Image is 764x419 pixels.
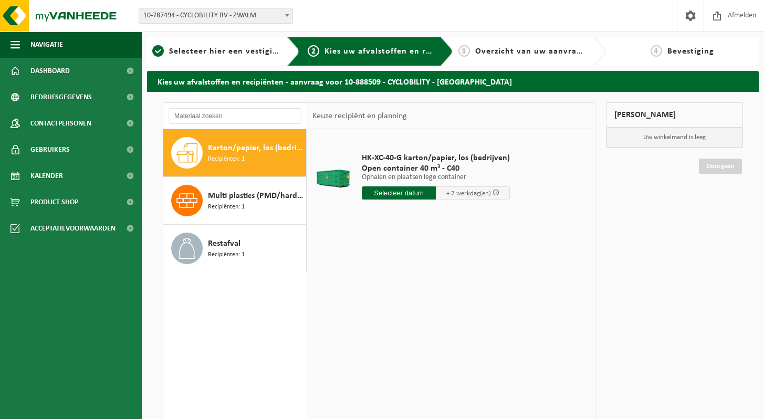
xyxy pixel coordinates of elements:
p: Ophalen en plaatsen lege container [362,174,510,181]
div: Keuze recipiënt en planning [307,103,412,129]
span: Bedrijfsgegevens [30,84,92,110]
input: Selecteer datum [362,186,436,200]
span: Open container 40 m³ - C40 [362,163,510,174]
span: 3 [458,45,470,57]
span: Recipiënten: 1 [208,154,245,164]
span: 4 [651,45,662,57]
span: + 2 werkdag(en) [446,190,491,197]
span: 10-787494 - CYCLOBILITY BV - ZWALM [139,8,293,24]
span: Recipiënten: 1 [208,202,245,212]
span: Karton/papier, los (bedrijven) [208,142,303,154]
span: Kies uw afvalstoffen en recipiënten [325,47,469,56]
span: Kalender [30,163,63,189]
span: Selecteer hier een vestiging [169,47,282,56]
span: Navigatie [30,32,63,58]
p: Uw winkelmand is leeg [606,128,742,148]
span: HK-XC-40-G karton/papier, los (bedrijven) [362,153,510,163]
a: 1Selecteer hier een vestiging [152,45,279,58]
span: Product Shop [30,189,78,215]
span: Overzicht van uw aanvraag [475,47,586,56]
button: Karton/papier, los (bedrijven) Recipiënten: 1 [163,129,307,177]
span: 10-787494 - CYCLOBILITY BV - ZWALM [139,8,292,23]
h2: Kies uw afvalstoffen en recipiënten - aanvraag voor 10-888509 - CYCLOBILITY - [GEOGRAPHIC_DATA] [147,71,759,91]
span: Recipiënten: 1 [208,250,245,260]
span: Acceptatievoorwaarden [30,215,116,242]
span: 1 [152,45,164,57]
span: Restafval [208,237,240,250]
span: Dashboard [30,58,70,84]
span: Multi plastics (PMD/harde kunststoffen/spanbanden/EPS/folie naturel/folie gemengd) [208,190,303,202]
span: Bevestiging [667,47,714,56]
a: Doorgaan [699,159,742,174]
button: Restafval Recipiënten: 1 [163,225,307,272]
span: 2 [308,45,319,57]
span: Contactpersonen [30,110,91,137]
input: Materiaal zoeken [169,108,301,124]
span: Gebruikers [30,137,70,163]
button: Multi plastics (PMD/harde kunststoffen/spanbanden/EPS/folie naturel/folie gemengd) Recipiënten: 1 [163,177,307,225]
div: [PERSON_NAME] [606,102,743,128]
